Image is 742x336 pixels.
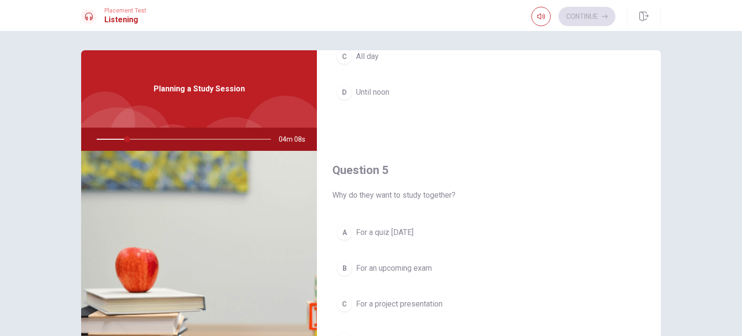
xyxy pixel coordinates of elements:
button: AFor a quiz [DATE] [332,220,645,245]
div: C [337,296,352,312]
span: Placement Test [104,7,146,14]
div: D [337,85,352,100]
span: For an upcoming exam [356,263,432,274]
span: Planning a Study Session [154,83,245,95]
span: Why do they want to study together? [332,190,645,201]
button: BFor an upcoming exam [332,256,645,280]
span: For a project presentation [356,298,442,310]
div: A [337,225,352,240]
span: Until noon [356,87,389,98]
div: B [337,261,352,276]
h1: Listening [104,14,146,26]
h4: Question 5 [332,162,645,178]
button: CFor a project presentation [332,292,645,316]
button: CAll day [332,44,645,69]
button: DUntil noon [332,80,645,104]
span: For a quiz [DATE] [356,227,414,238]
span: All day [356,51,379,62]
div: C [337,49,352,64]
span: 04m 08s [279,128,313,151]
